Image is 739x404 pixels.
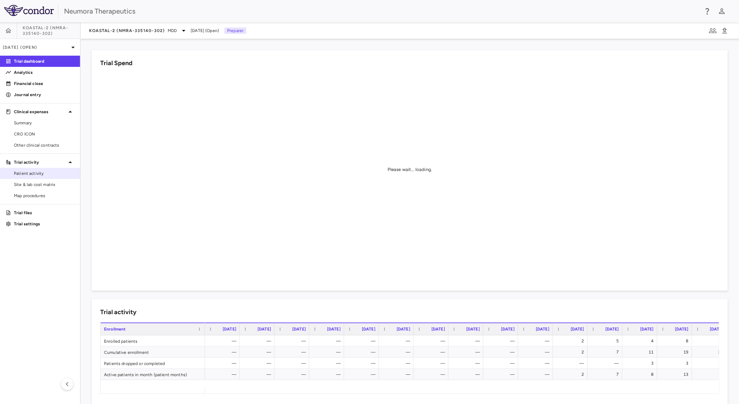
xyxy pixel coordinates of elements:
[663,358,689,369] div: 3
[350,335,375,347] div: —
[698,335,723,347] div: 3
[629,347,654,358] div: 11
[385,347,410,358] div: —
[14,92,74,98] p: Journal entry
[101,369,205,380] div: Active patients in month (patient months)
[675,327,689,332] span: [DATE]
[14,210,74,216] p: Trial files
[629,369,654,380] div: 8
[168,28,177,34] span: MDD
[23,25,80,36] span: KOASTAL-2 (NMRA-335140-302)
[594,347,619,358] div: 7
[455,358,480,369] div: —
[640,327,654,332] span: [DATE]
[3,44,69,50] p: [DATE] (Open)
[211,335,236,347] div: —
[524,369,549,380] div: —
[490,358,515,369] div: —
[605,327,619,332] span: [DATE]
[594,335,619,347] div: 5
[420,369,445,380] div: —
[327,327,341,332] span: [DATE]
[211,369,236,380] div: —
[536,327,549,332] span: [DATE]
[101,347,205,357] div: Cumulative enrollment
[571,327,584,332] span: [DATE]
[466,327,480,332] span: [DATE]
[292,327,306,332] span: [DATE]
[257,327,271,332] span: [DATE]
[211,347,236,358] div: —
[316,335,341,347] div: —
[362,327,375,332] span: [DATE]
[524,358,549,369] div: —
[100,308,136,317] h6: Trial activity
[455,347,480,358] div: —
[211,358,236,369] div: —
[14,109,66,115] p: Clinical expenses
[501,327,515,332] span: [DATE]
[316,358,341,369] div: —
[104,327,126,332] span: Enrollment
[420,335,445,347] div: —
[14,221,74,227] p: Trial settings
[350,358,375,369] div: —
[594,358,619,369] div: —
[490,347,515,358] div: —
[385,358,410,369] div: —
[710,327,723,332] span: [DATE]
[224,28,246,34] p: Preparer
[316,347,341,358] div: —
[14,80,74,87] p: Financial close
[524,335,549,347] div: —
[14,69,74,76] p: Analytics
[14,120,74,126] span: Summary
[629,335,654,347] div: 4
[559,335,584,347] div: 2
[223,327,236,332] span: [DATE]
[455,369,480,380] div: —
[397,327,410,332] span: [DATE]
[663,369,689,380] div: 13
[246,347,271,358] div: —
[14,58,74,64] p: Trial dashboard
[316,369,341,380] div: —
[663,335,689,347] div: 8
[698,369,723,380] div: 8
[100,59,133,68] h6: Trial Spend
[420,358,445,369] div: —
[350,347,375,358] div: —
[490,369,515,380] div: —
[663,347,689,358] div: 19
[559,347,584,358] div: 2
[101,358,205,368] div: Patients dropped or completed
[281,369,306,380] div: —
[698,358,723,369] div: 8
[14,181,74,188] span: Site & lab cost matrix
[246,358,271,369] div: —
[629,358,654,369] div: 3
[455,335,480,347] div: —
[14,159,66,165] p: Trial activity
[4,5,54,16] img: logo-full-BYUhSk78.svg
[281,335,306,347] div: —
[14,142,74,148] span: Other clinical contracts
[490,335,515,347] div: —
[14,193,74,199] span: Map procedures
[246,369,271,380] div: —
[420,347,445,358] div: —
[431,327,445,332] span: [DATE]
[14,131,74,137] span: CRO ICON
[388,166,432,173] div: Please wait... loading.
[698,347,723,358] div: 22
[101,335,205,346] div: Enrolled patients
[14,170,74,177] span: Patient activity
[524,347,549,358] div: —
[64,6,699,16] div: Neumora Therapeutics
[559,369,584,380] div: 2
[281,347,306,358] div: —
[594,369,619,380] div: 7
[385,369,410,380] div: —
[246,335,271,347] div: —
[191,28,219,34] span: [DATE] (Open)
